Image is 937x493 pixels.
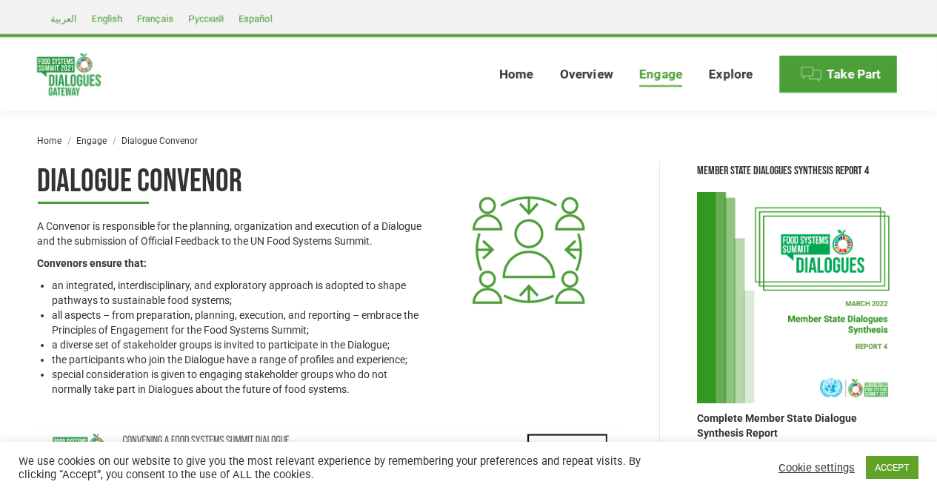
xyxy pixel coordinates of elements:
[37,256,424,397] div: Page 16
[866,456,918,479] a: ACCEPT
[37,162,424,204] h1: Dialogue Convenor
[188,13,224,24] span: Русский
[800,63,822,85] img: Menu icon
[709,67,753,82] span: Explore
[697,162,900,181] div: Member State Dialogues Synthesis Report 4
[43,10,84,27] a: العربية
[231,10,279,27] a: Español
[50,13,77,24] span: العربية
[37,162,424,397] div: Page 15
[639,67,682,82] span: Engage
[92,13,122,24] span: English
[52,367,424,397] li: special consideration is given to engaging stakeholder groups who do not normally take part in Di...
[19,454,649,481] div: We use cookies on our website to give you the most relevant experience by remembering your prefer...
[130,10,181,27] a: Français
[52,337,424,352] li: a diverse set of stakeholder groups is invited to participate in the Dialogue;
[499,67,533,82] span: Home
[137,13,173,24] span: Français
[37,136,61,146] a: Home
[52,278,424,308] li: an integrated, interdisciplinary, and exploratory approach is adopted to shape pathways to sustai...
[52,352,424,367] li: the participants who join the Dialogue have a range of profiles and experience;
[84,10,130,27] a: English
[52,308,424,337] li: all aspects – from preparation, planning, execution, and reporting – embrace the Principles of En...
[37,219,424,248] p: A Convenor is responsible for the planning, organization and execution of a Dialogue and the subm...
[37,219,424,397] div: Page 16
[697,412,857,439] strong: Complete Member State Dialogue Synthesis Report
[239,13,272,24] span: Español
[560,67,613,82] span: Overview
[37,257,147,269] strong: Convenors ensure that:
[181,10,231,27] a: Русский
[778,461,855,474] a: Cookie settings
[121,136,198,146] span: Dialogue Convenor
[76,136,107,146] a: Engage
[37,162,424,397] div: Page 16
[827,67,881,82] span: Take Part
[37,53,101,96] img: Food Systems Summit Dialogues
